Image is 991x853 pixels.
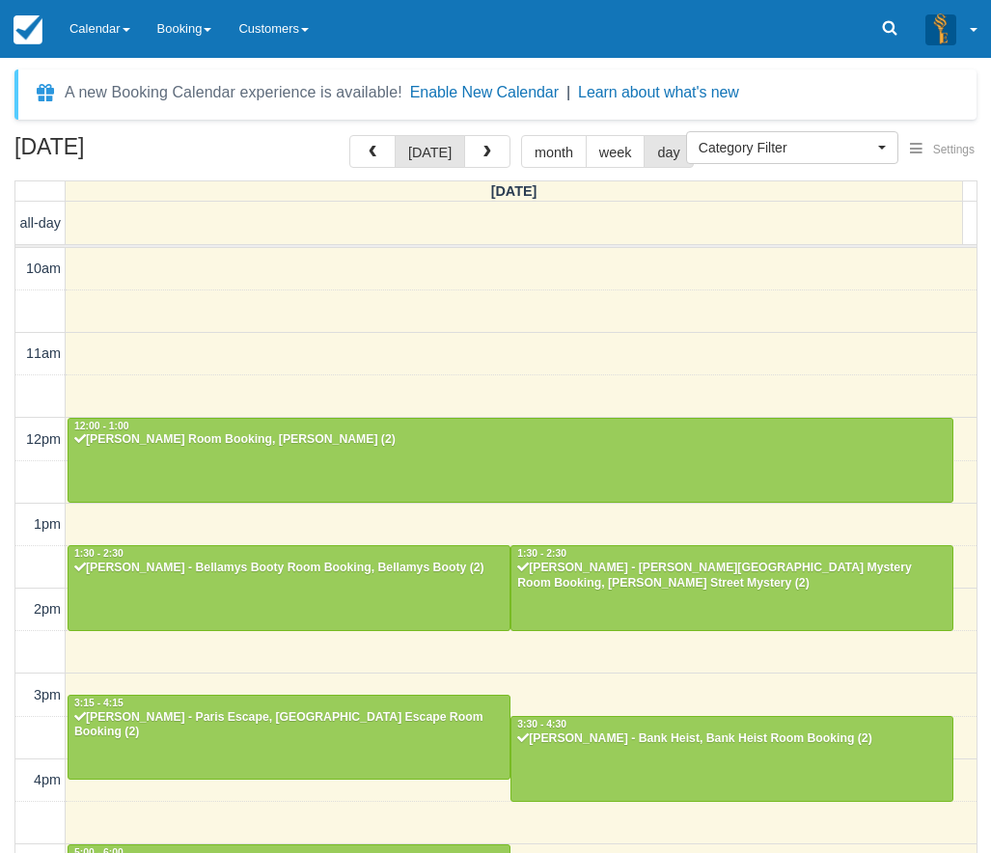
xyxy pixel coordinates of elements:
[686,131,898,164] button: Category Filter
[516,731,948,747] div: [PERSON_NAME] - Bank Heist, Bank Heist Room Booking (2)
[933,143,975,156] span: Settings
[410,83,559,102] button: Enable New Calendar
[510,716,953,801] a: 3:30 - 4:30[PERSON_NAME] - Bank Heist, Bank Heist Room Booking (2)
[14,15,42,44] img: checkfront-main-nav-mini-logo.png
[699,138,873,157] span: Category Filter
[578,84,739,100] a: Learn about what's new
[34,516,61,532] span: 1pm
[516,561,948,592] div: [PERSON_NAME] - [PERSON_NAME][GEOGRAPHIC_DATA] Mystery Room Booking, [PERSON_NAME] Street Mystery...
[74,421,129,431] span: 12:00 - 1:00
[68,545,510,630] a: 1:30 - 2:30[PERSON_NAME] - Bellamys Booty Room Booking, Bellamys Booty (2)
[26,345,61,361] span: 11am
[26,431,61,447] span: 12pm
[517,548,566,559] span: 1:30 - 2:30
[566,84,570,100] span: |
[73,710,505,741] div: [PERSON_NAME] - Paris Escape, [GEOGRAPHIC_DATA] Escape Room Booking (2)
[34,601,61,617] span: 2pm
[644,135,693,168] button: day
[68,695,510,780] a: 3:15 - 4:15[PERSON_NAME] - Paris Escape, [GEOGRAPHIC_DATA] Escape Room Booking (2)
[73,432,948,448] div: [PERSON_NAME] Room Booking, [PERSON_NAME] (2)
[26,261,61,276] span: 10am
[586,135,646,168] button: week
[34,772,61,787] span: 4pm
[65,81,402,104] div: A new Booking Calendar experience is available!
[34,687,61,702] span: 3pm
[74,698,124,708] span: 3:15 - 4:15
[20,215,61,231] span: all-day
[14,135,259,171] h2: [DATE]
[395,135,465,168] button: [DATE]
[510,545,953,630] a: 1:30 - 2:30[PERSON_NAME] - [PERSON_NAME][GEOGRAPHIC_DATA] Mystery Room Booking, [PERSON_NAME] Str...
[517,719,566,729] span: 3:30 - 4:30
[73,561,505,576] div: [PERSON_NAME] - Bellamys Booty Room Booking, Bellamys Booty (2)
[74,548,124,559] span: 1:30 - 2:30
[521,135,587,168] button: month
[898,136,986,164] button: Settings
[491,183,537,199] span: [DATE]
[68,418,953,503] a: 12:00 - 1:00[PERSON_NAME] Room Booking, [PERSON_NAME] (2)
[925,14,956,44] img: A3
